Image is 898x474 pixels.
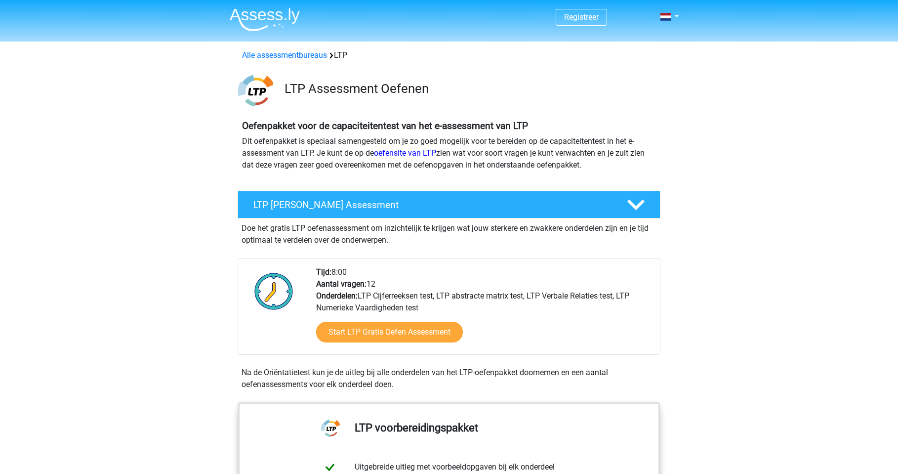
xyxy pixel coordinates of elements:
[249,266,299,316] img: Klok
[316,291,358,301] b: Onderdelen:
[238,49,660,61] div: LTP
[238,218,660,246] div: Doe het gratis LTP oefenassessment om inzichtelijk te krijgen wat jouw sterkere en zwakkere onder...
[234,191,664,218] a: LTP [PERSON_NAME] Assessment
[242,50,327,60] a: Alle assessmentbureaus
[238,367,660,390] div: Na de Oriëntatietest kun je de uitleg bij alle onderdelen van het LTP-oefenpakket doornemen en ee...
[316,279,367,289] b: Aantal vragen:
[253,199,611,211] h4: LTP [PERSON_NAME] Assessment
[316,322,463,343] a: Start LTP Gratis Oefen Assessment
[374,148,436,158] a: oefensite van LTP
[309,266,659,354] div: 8:00 12 LTP Cijferreeksen test, LTP abstracte matrix test, LTP Verbale Relaties test, LTP Numerie...
[242,120,528,131] b: Oefenpakket voor de capaciteitentest van het e-assessment van LTP
[242,135,656,171] p: Dit oefenpakket is speciaal samengesteld om je zo goed mogelijk voor te bereiden op de capaciteit...
[230,8,300,31] img: Assessly
[564,12,599,22] a: Registreer
[238,73,273,108] img: ltp.png
[316,267,331,277] b: Tijd:
[285,81,653,96] h3: LTP Assessment Oefenen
